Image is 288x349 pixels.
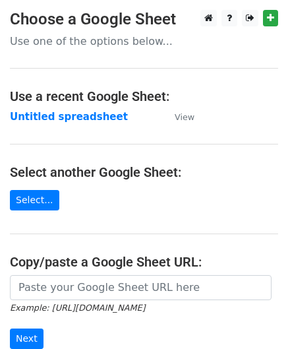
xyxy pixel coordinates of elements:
input: Paste your Google Sheet URL here [10,275,272,300]
a: View [161,111,194,123]
h4: Use a recent Google Sheet: [10,88,278,104]
p: Use one of the options below... [10,34,278,48]
h4: Select another Google Sheet: [10,164,278,180]
h3: Choose a Google Sheet [10,10,278,29]
small: View [175,112,194,122]
input: Next [10,329,43,349]
a: Select... [10,190,59,210]
small: Example: [URL][DOMAIN_NAME] [10,303,145,313]
h4: Copy/paste a Google Sheet URL: [10,254,278,270]
a: Untitled spreadsheet [10,111,128,123]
